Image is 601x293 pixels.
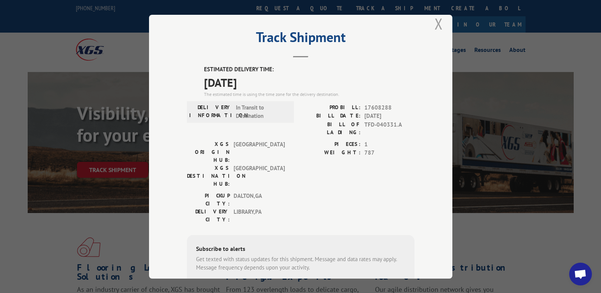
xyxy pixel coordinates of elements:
[196,244,405,255] div: Subscribe to alerts
[569,263,592,285] div: Open chat
[364,112,414,121] span: [DATE]
[435,14,443,34] button: Close modal
[187,191,230,207] label: PICKUP CITY:
[234,164,285,188] span: [GEOGRAPHIC_DATA]
[187,32,414,46] h2: Track Shipment
[196,278,405,287] div: Successfully subscribed!
[236,103,287,120] span: In Transit to Destination
[204,91,414,97] div: The estimated time is using the time zone for the delivery destination.
[234,191,285,207] span: DALTON , GA
[187,207,230,223] label: DELIVERY CITY:
[301,140,361,149] label: PIECES:
[234,140,285,164] span: [GEOGRAPHIC_DATA]
[364,140,414,149] span: 1
[187,164,230,188] label: XGS DESTINATION HUB:
[364,120,414,136] span: TFD-040331.A
[196,255,405,272] div: Get texted with status updates for this shipment. Message and data rates may apply. Message frequ...
[204,65,414,74] label: ESTIMATED DELIVERY TIME:
[187,140,230,164] label: XGS ORIGIN HUB:
[301,120,361,136] label: BILL OF LADING:
[301,149,361,157] label: WEIGHT:
[234,207,285,223] span: LIBRARY , PA
[204,74,414,91] span: [DATE]
[364,103,414,112] span: 17608288
[364,149,414,157] span: 787
[189,103,232,120] label: DELIVERY INFORMATION:
[301,112,361,121] label: BILL DATE:
[301,103,361,112] label: PROBILL:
